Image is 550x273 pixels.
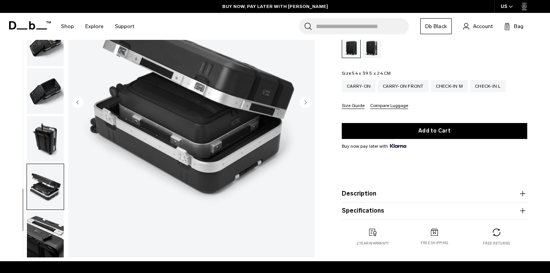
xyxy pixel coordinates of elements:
[378,80,429,92] a: Carry-on Front
[483,241,510,246] p: Free returns
[473,22,493,30] span: Account
[300,97,311,110] button: Next slide
[362,35,381,58] a: Silver
[342,71,391,76] legend: Size:
[390,144,406,148] img: {"height" => 20, "alt" => "Klarna"}
[27,68,64,114] img: Ramverk Pro Front-access Carry-on Black Out
[27,21,64,67] button: Ramverk Pro Front-access Carry-on Black Out
[352,71,391,76] span: 54 x 39.5 x 24 CM
[342,35,361,58] a: Black Out
[27,116,64,162] img: Ramverk Pro Front-access Carry-on Black Out
[342,189,527,198] button: Description
[342,123,527,139] button: Add to Cart
[27,211,64,258] button: Ramverk Pro Front-access Carry-on Black Out
[85,13,104,40] a: Explore
[342,103,365,109] button: Size Guide
[357,241,389,246] p: 2 year warranty
[61,13,74,40] a: Shop
[420,18,452,34] a: Db Black
[342,80,376,92] a: Carry-on
[421,241,448,246] p: Free shipping
[431,80,468,92] a: Check-in M
[370,103,408,109] button: Compare Luggage
[27,164,64,210] img: Ramverk Pro Front-access Carry-on Black Out
[27,212,64,257] img: Ramverk Pro Front-access Carry-on Black Out
[27,164,64,210] button: Ramverk Pro Front-access Carry-on Black Out
[342,143,406,150] span: Buy now pay later with
[470,80,506,92] a: Check-in L
[222,3,328,10] a: BUY NOW, PAY LATER WITH [PERSON_NAME]
[514,22,523,30] span: Bag
[463,22,493,31] a: Account
[72,97,83,110] button: Previous slide
[342,206,527,215] button: Specifications
[115,13,134,40] a: Support
[504,22,523,31] button: Bag
[55,13,140,40] nav: Main Navigation
[27,21,64,66] img: Ramverk Pro Front-access Carry-on Black Out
